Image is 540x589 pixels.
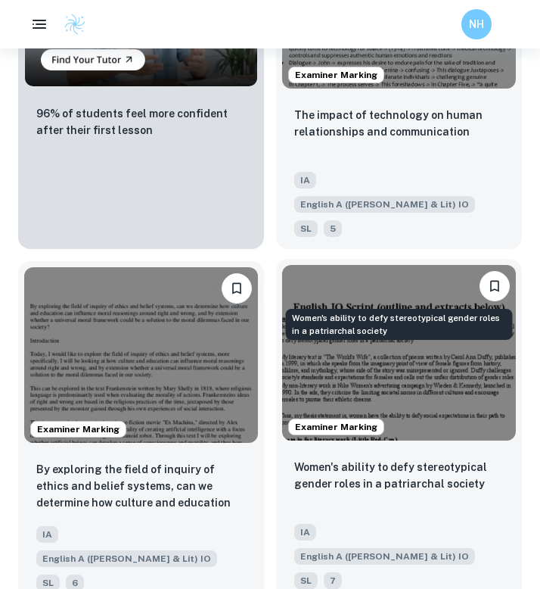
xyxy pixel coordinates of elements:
span: English A ([PERSON_NAME] & Lit) IO [36,550,217,567]
div: Women's ability to defy stereotypical gender roles in a patriarchal society [286,309,513,340]
span: SL [294,572,318,589]
p: Women's ability to defy stereotypical gender roles in a patriarchal society [294,459,504,492]
p: The impact of technology on human relationships and communication [294,107,504,140]
span: IA [36,526,58,543]
button: NH [461,9,492,39]
img: English A (Lang & Lit) IO IA example thumbnail: By exploring the field of inquiry of eth [24,267,258,443]
span: Examiner Marking [31,422,126,436]
button: Bookmark [479,271,510,301]
span: IA [294,172,316,189]
span: English A ([PERSON_NAME] & Lit) IO [294,548,475,565]
span: 5 [324,220,342,237]
p: By exploring the field of inquiry of ethics and belief systems, can we determine how culture and ... [36,461,246,513]
span: Examiner Marking [289,420,383,434]
span: English A ([PERSON_NAME] & Lit) IO [294,196,475,213]
span: Examiner Marking [289,68,383,82]
img: Clastify logo [64,13,86,36]
span: 7 [324,572,342,589]
img: English A (Lang & Lit) IO IA example thumbnail: Women's ability to defy stereotypical ge [282,265,516,441]
a: Clastify logo [54,13,86,36]
span: SL [294,220,318,237]
h6: NH [468,16,486,33]
span: IA [294,524,316,541]
button: Bookmark [222,273,252,304]
p: 96% of students feel more confident after their first lesson [36,105,246,139]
